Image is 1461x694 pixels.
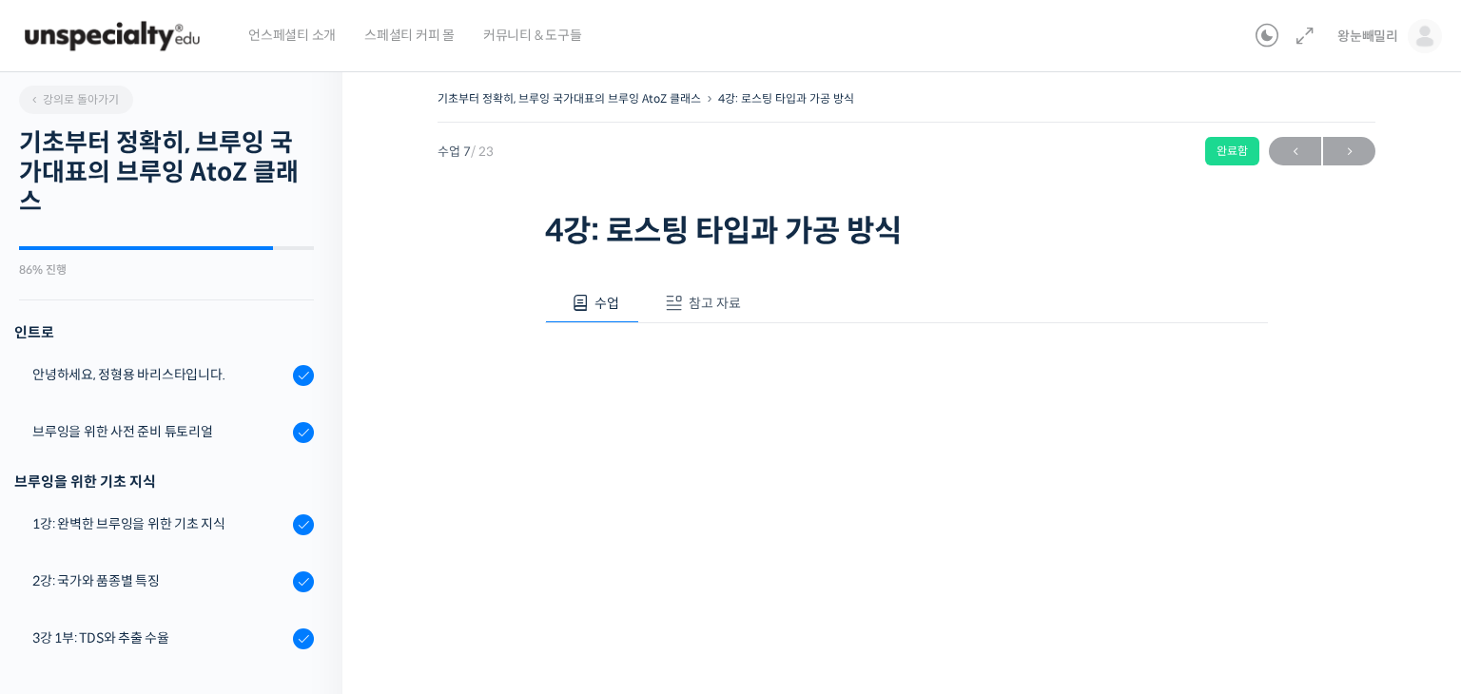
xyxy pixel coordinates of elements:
[438,91,701,106] a: 기초부터 정확히, 브루잉 국가대표의 브루잉 AtoZ 클래스
[1269,139,1321,164] span: ←
[438,145,494,158] span: 수업 7
[32,570,287,591] div: 2강: 국가와 품종별 특징
[14,319,314,345] h3: 인트로
[1337,28,1398,45] span: 왕눈빼밀리
[29,92,119,106] span: 강의로 돌아가기
[32,627,287,648] div: 3강 1부: TDS와 추출 수율
[594,295,619,312] span: 수업
[1269,137,1321,165] a: ←이전
[14,469,314,494] div: 브루잉을 위한 기초 지식
[32,421,287,442] div: 브루잉을 위한 사전 준비 튜토리얼
[545,213,1268,249] h1: 4강: 로스팅 타입과 가공 방식
[1323,139,1375,164] span: →
[1323,137,1375,165] a: 다음→
[1205,137,1259,165] div: 완료함
[471,144,494,160] span: / 23
[689,295,741,312] span: 참고 자료
[19,86,133,114] a: 강의로 돌아가기
[718,91,854,106] a: 4강: 로스팅 타입과 가공 방식
[19,264,314,276] div: 86% 진행
[19,128,314,218] h2: 기초부터 정확히, 브루잉 국가대표의 브루잉 AtoZ 클래스
[32,364,287,385] div: 안녕하세요, 정형용 바리스타입니다.
[32,513,287,534] div: 1강: 완벽한 브루잉을 위한 기초 지식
